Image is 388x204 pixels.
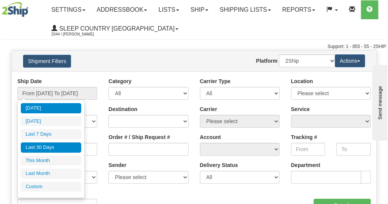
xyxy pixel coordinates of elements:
[21,142,81,153] li: Last 30 Days
[371,63,387,141] iframe: chat widget
[185,0,214,19] a: Ship
[256,57,277,65] label: Platform
[46,19,184,38] a: Sleep Country [GEOGRAPHIC_DATA] 2044 / [PERSON_NAME]
[277,0,321,19] a: Reports
[6,6,70,12] div: Send message
[291,77,313,85] label: Location
[21,116,81,127] li: [DATE]
[23,55,71,68] button: Shipment Filters
[335,54,365,67] button: Actions
[291,105,310,113] label: Service
[57,25,175,32] span: Sleep Country [GEOGRAPHIC_DATA]
[21,129,81,139] li: Last 7 Days
[21,103,81,113] li: [DATE]
[291,133,317,141] label: Tracking #
[200,77,230,85] label: Carrier Type
[108,133,170,141] label: Order # / Ship Request #
[336,143,371,156] input: To
[200,133,221,141] label: Account
[214,0,276,19] a: Shipping lists
[21,156,81,166] li: This Month
[291,143,325,156] input: From
[2,2,28,17] img: logo2044.jpg
[108,105,137,113] label: Destination
[153,0,184,19] a: Lists
[200,105,217,113] label: Carrier
[108,77,131,85] label: Category
[51,31,108,38] span: 2044 / [PERSON_NAME]
[17,77,42,85] label: Ship Date
[200,161,238,169] label: Delivery Status
[108,161,126,169] label: Sender
[291,161,320,169] label: Department
[21,168,81,179] li: Last Month
[21,182,81,192] li: Custom
[91,0,153,19] a: Addressbook
[2,43,386,50] div: Support: 1 - 855 - 55 - 2SHIP
[46,0,91,19] a: Settings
